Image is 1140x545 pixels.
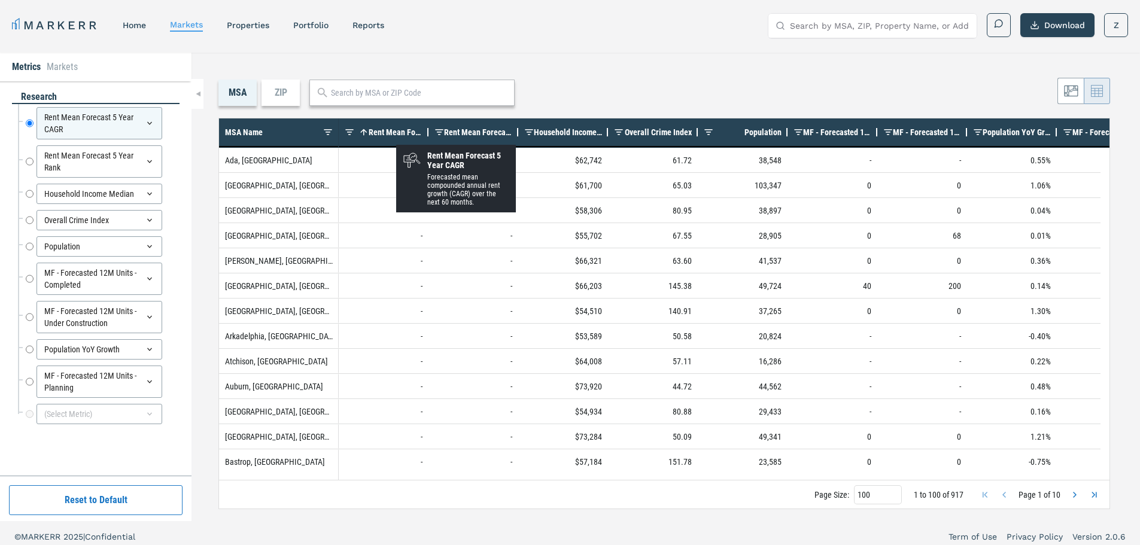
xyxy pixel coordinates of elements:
[518,173,608,197] div: $61,700
[219,449,339,474] div: Bastrop, [GEOGRAPHIC_DATA]
[262,80,300,106] div: ZIP
[37,301,162,333] div: MF - Forecasted 12M Units - Under Construction
[1038,490,1042,500] span: 1
[967,173,1057,197] div: 1.06%
[369,127,422,137] span: Rent Mean Forecast 5 Year CAGR
[698,148,788,172] div: 38,548
[608,248,698,273] div: 63.60
[1044,490,1050,500] span: of
[951,490,963,500] span: 917
[14,532,21,541] span: ©
[698,173,788,197] div: 103,347
[518,374,608,398] div: $73,920
[788,449,877,474] div: 0
[967,324,1057,348] div: -0.40%
[219,148,339,172] div: Ada, [GEOGRAPHIC_DATA]
[608,173,698,197] div: 65.03
[219,248,339,273] div: [PERSON_NAME], [GEOGRAPHIC_DATA]
[219,399,339,424] div: [GEOGRAPHIC_DATA], [GEOGRAPHIC_DATA]
[428,374,518,398] div: -
[37,184,162,204] div: Household Income Median
[37,210,162,230] div: Overall Crime Index
[744,127,782,137] span: Population
[877,299,967,323] div: 0
[943,490,949,500] span: of
[980,490,990,500] div: First Page
[339,374,428,398] div: -
[1070,490,1080,500] div: Next Page
[21,532,63,541] span: MARKERR
[428,299,518,323] div: -
[428,273,518,298] div: -
[608,374,698,398] div: 44.72
[1019,490,1036,500] span: Page
[339,399,428,424] div: -
[339,273,428,298] div: -
[47,60,78,74] li: Markets
[920,490,926,500] span: to
[788,424,877,449] div: 0
[85,532,135,541] span: Confidential
[219,198,339,223] div: [GEOGRAPHIC_DATA], [GEOGRAPHIC_DATA]
[402,151,421,170] img: RealRent Forecast
[1052,490,1060,500] span: 10
[877,424,967,449] div: 0
[518,299,608,323] div: $54,510
[788,248,877,273] div: 0
[396,145,516,212] div: Tooltip
[914,490,918,500] span: 1
[518,248,608,273] div: $66,321
[339,349,428,373] div: -
[293,20,329,30] a: Portfolio
[1114,19,1119,31] span: Z
[428,248,518,273] div: -
[37,236,162,257] div: Population
[788,299,877,323] div: 0
[698,374,788,398] div: 44,562
[219,273,339,298] div: [GEOGRAPHIC_DATA], [GEOGRAPHIC_DATA]
[12,60,41,74] li: Metrics
[625,127,692,137] span: Overall Crime Index
[877,374,967,398] div: -
[788,173,877,197] div: 0
[967,223,1057,248] div: 0.01%
[9,485,183,515] button: Reset to Default
[967,449,1057,474] div: -0.75%
[608,349,698,373] div: 57.11
[967,349,1057,373] div: 0.22%
[518,324,608,348] div: $53,589
[788,223,877,248] div: 0
[877,248,967,273] div: 0
[698,449,788,474] div: 23,585
[698,424,788,449] div: 49,341
[967,299,1057,323] div: 1.30%
[788,324,877,348] div: -
[698,198,788,223] div: 38,897
[967,374,1057,398] div: 0.48%
[877,399,967,424] div: -
[608,223,698,248] div: 67.55
[949,531,997,543] a: Term of Use
[37,366,162,398] div: MF - Forecasted 12M Units - Planning
[967,424,1057,449] div: 1.21%
[219,299,339,323] div: [GEOGRAPHIC_DATA], [GEOGRAPHIC_DATA]
[877,273,967,298] div: 200
[608,273,698,298] div: 145.38
[1104,13,1128,37] button: Z
[170,20,203,29] a: markets
[428,424,518,449] div: -
[339,223,428,248] div: -
[608,324,698,348] div: 50.58
[219,349,339,373] div: Atchison, [GEOGRAPHIC_DATA]
[218,80,257,106] div: MSA
[877,223,967,248] div: 68
[858,490,887,500] div: 100
[37,145,162,178] div: Rent Mean Forecast 5 Year Rank
[219,223,339,248] div: [GEOGRAPHIC_DATA], [GEOGRAPHIC_DATA]
[608,449,698,474] div: 151.78
[698,349,788,373] div: 16,286
[967,273,1057,298] div: 0.14%
[877,349,967,373] div: -
[444,127,512,137] span: Rent Mean Forecast 5 Year Rank
[518,424,608,449] div: $73,284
